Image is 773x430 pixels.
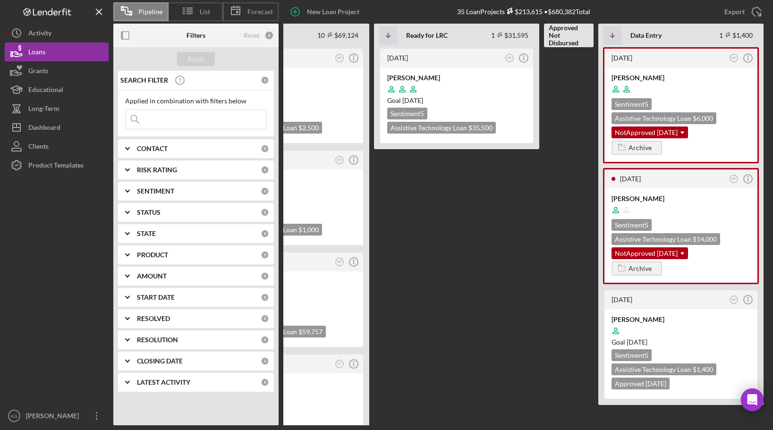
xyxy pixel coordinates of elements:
[261,187,269,195] div: 0
[11,413,17,419] text: KG
[28,156,84,177] div: Product Templates
[261,251,269,259] div: 0
[217,73,356,83] div: [PERSON_NAME]
[5,137,109,156] button: Clients
[5,118,109,137] button: Dashboard
[630,32,662,39] b: Data Entry
[137,166,177,174] b: RISK RATING
[261,293,269,302] div: 0
[719,31,753,39] div: 1 $1,400
[406,32,448,39] b: Ready for LRC
[337,260,341,263] text: MF
[137,230,156,237] b: STATE
[5,99,109,118] button: Long-Term
[731,56,736,59] text: MF
[629,141,652,155] div: Archive
[333,154,346,167] button: MF
[137,357,183,365] b: CLOSING DATE
[217,175,356,185] div: [PERSON_NAME]
[387,54,408,62] time: 2025-09-11 04:11
[333,358,346,371] button: FC
[728,52,740,65] button: MF
[379,47,535,144] a: [DATE]MF[PERSON_NAME]Goal [DATE]Sentiment5Assistive Technology Loan $35,500
[28,61,48,83] div: Grants
[612,54,632,62] time: 2025-09-12 18:49
[603,289,759,400] a: [DATE]NG[PERSON_NAME]Goal [DATE]Sentiment5Assistive Technology Loan $1,400Approved [DATE]
[125,97,267,105] div: Applied in combination with filters below
[612,194,750,203] div: [PERSON_NAME]
[612,141,662,155] button: Archive
[209,47,365,144] a: 17 hours agoMF[PERSON_NAME]Goal [DATE]Sentiment5Assistive Technology Loan $2,500
[5,156,109,175] button: Product Templates
[261,144,269,153] div: 0
[187,52,205,66] div: Apply
[298,328,323,336] span: $59,757
[264,31,274,40] div: 0
[138,8,162,16] span: Pipeline
[5,42,109,61] button: Loans
[24,406,85,428] div: [PERSON_NAME]
[137,209,161,216] b: STATUS
[261,336,269,344] div: 0
[724,2,745,21] div: Export
[612,247,688,259] div: NotApproved [DATE]
[402,96,423,104] time: 10/02/2025
[627,338,647,346] time: 10/08/2025
[5,24,109,42] button: Activity
[612,73,750,83] div: [PERSON_NAME]
[137,272,167,280] b: AMOUNT
[5,61,109,80] a: Grants
[549,24,589,47] b: Approved Not Disbursed
[728,173,740,185] button: MF
[28,80,63,101] div: Educational
[387,96,423,104] span: Goal
[5,406,109,425] button: KG[PERSON_NAME]
[612,112,716,124] div: Assistive Technology Loan $6,000
[247,8,273,16] span: Forecast
[468,124,493,132] span: $35,500
[137,336,178,344] b: RESOLUTION
[28,137,49,158] div: Clients
[261,378,269,387] div: 0
[261,229,269,238] div: 0
[387,108,427,119] div: Sentiment 5
[244,32,260,39] div: Reset
[731,298,736,301] text: NG
[620,175,641,183] time: 2025-09-10 00:35
[612,378,670,389] div: Approved [DATE]
[728,294,740,306] button: NG
[612,315,750,324] div: [PERSON_NAME]
[715,2,768,21] button: Export
[120,76,168,84] b: SEARCH FILTER
[612,261,662,276] button: Archive
[137,315,170,322] b: RESOLVED
[612,295,632,304] time: 2025-09-09 22:42
[28,99,59,120] div: Long-Term
[177,52,215,66] button: Apply
[612,126,688,138] div: NotApproved [DATE]
[612,363,716,375] div: Assistive Technology Loan $1,400
[333,52,346,65] button: MF
[298,124,319,132] span: $2,500
[612,233,720,245] div: Assistive Technology Loan $14,000
[298,226,319,234] span: $1,000
[503,52,516,65] button: MF
[261,208,269,217] div: 0
[387,122,496,134] div: Assistive Technology Loan
[209,251,365,348] a: [DATE]MF[PERSON_NAME]Goal [DATE]Sentiment5Assistive Technology Loan $59,757
[741,388,764,411] div: Open Intercom Messenger
[603,168,759,284] a: [DATE]MF[PERSON_NAME]Sentiment5Assistive Technology Loan $14,000NotApproved [DATE]Archive
[387,73,526,83] div: [PERSON_NAME]
[261,76,269,84] div: 0
[261,272,269,280] div: 0
[137,294,175,301] b: START DATE
[261,314,269,323] div: 0
[137,145,168,152] b: CONTACT
[337,158,341,161] text: MF
[507,56,511,59] text: MF
[612,219,652,231] div: Sentiment 5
